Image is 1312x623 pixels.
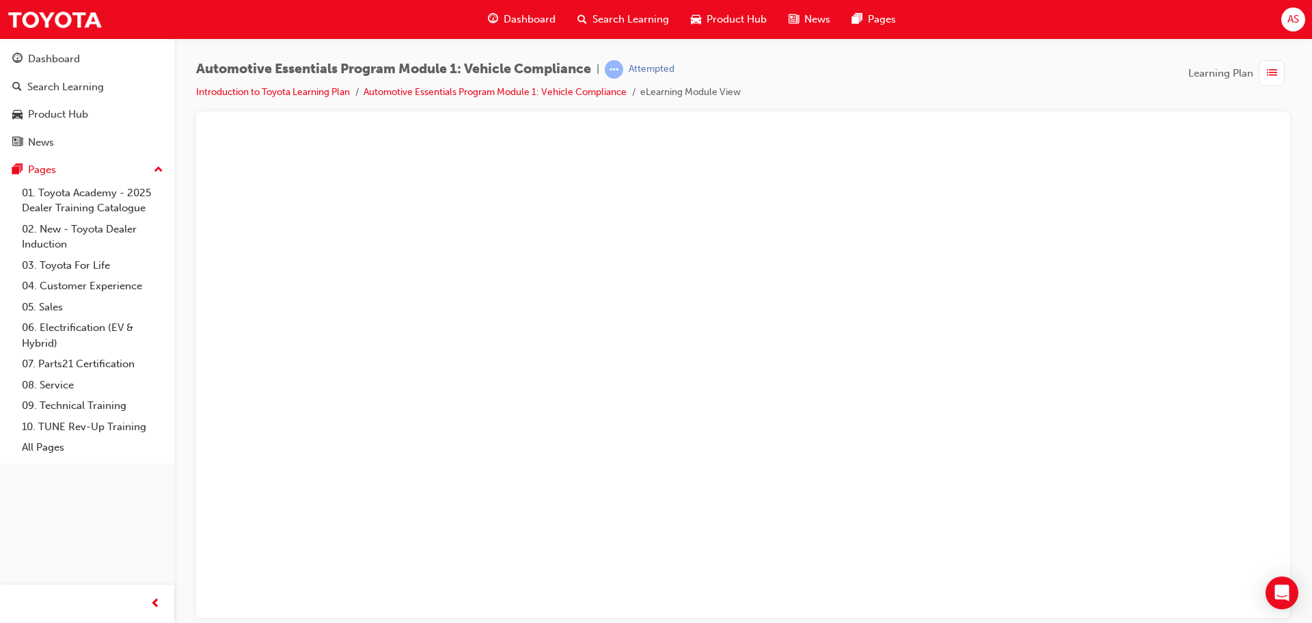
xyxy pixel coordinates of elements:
[196,86,350,98] a: Introduction to Toyota Learning Plan
[1287,12,1299,27] span: AS
[504,12,556,27] span: Dashboard
[16,317,169,354] a: 06. Electrification (EV & Hybrid)
[5,102,169,127] a: Product Hub
[16,375,169,396] a: 08. Service
[28,107,88,122] div: Product Hub
[592,12,669,27] span: Search Learning
[852,11,862,28] span: pages-icon
[707,12,767,27] span: Product Hub
[196,62,591,77] span: Automotive Essentials Program Module 1: Vehicle Compliance
[12,81,22,94] span: search-icon
[5,75,169,100] a: Search Learning
[680,5,778,34] a: car-iconProduct Hub
[841,5,907,34] a: pages-iconPages
[1267,65,1277,82] span: list-icon
[605,60,623,79] span: learningRecordVerb_ATTEMPT-icon
[12,109,23,121] span: car-icon
[28,51,80,67] div: Dashboard
[12,53,23,66] span: guage-icon
[868,12,896,27] span: Pages
[364,86,627,98] a: Automotive Essentials Program Module 1: Vehicle Compliance
[778,5,841,34] a: news-iconNews
[566,5,680,34] a: search-iconSearch Learning
[154,161,163,179] span: up-icon
[1281,8,1305,31] button: AS
[16,219,169,255] a: 02. New - Toyota Dealer Induction
[16,276,169,297] a: 04. Customer Experience
[5,44,169,157] button: DashboardSearch LearningProduct HubNews
[16,395,169,416] a: 09. Technical Training
[27,79,104,95] div: Search Learning
[488,11,498,28] span: guage-icon
[12,137,23,149] span: news-icon
[5,130,169,155] a: News
[16,354,169,375] a: 07. Parts21 Certification
[16,297,169,318] a: 05. Sales
[5,47,169,72] a: Dashboard
[12,164,23,176] span: pages-icon
[5,157,169,183] button: Pages
[577,11,587,28] span: search-icon
[28,162,56,178] div: Pages
[150,596,161,613] span: prev-icon
[691,11,701,28] span: car-icon
[16,183,169,219] a: 01. Toyota Academy - 2025 Dealer Training Catalogue
[629,63,674,76] div: Attempted
[16,437,169,458] a: All Pages
[16,255,169,276] a: 03. Toyota For Life
[7,4,102,35] img: Trak
[804,12,830,27] span: News
[597,62,599,77] span: |
[28,135,54,150] div: News
[1188,66,1253,81] span: Learning Plan
[789,11,799,28] span: news-icon
[477,5,566,34] a: guage-iconDashboard
[640,85,741,101] li: eLearning Module View
[1266,576,1298,609] div: Open Intercom Messenger
[1188,60,1290,86] button: Learning Plan
[16,416,169,438] a: 10. TUNE Rev-Up Training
